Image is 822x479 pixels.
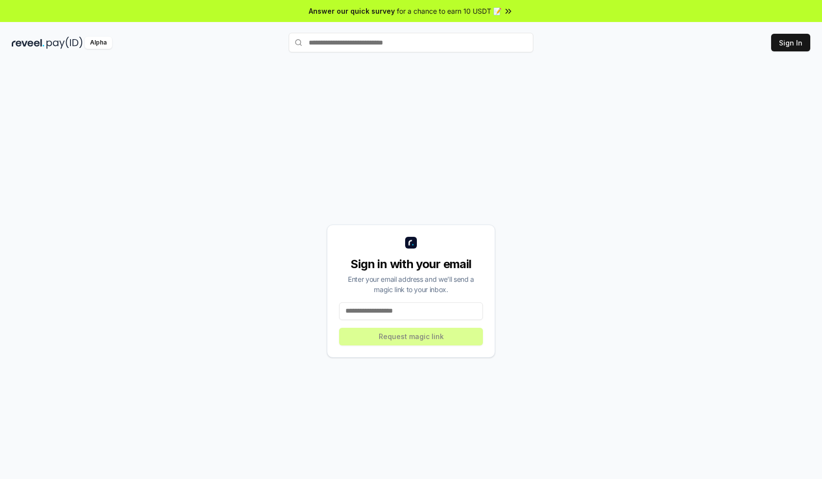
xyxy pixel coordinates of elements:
[771,34,810,51] button: Sign In
[85,37,112,49] div: Alpha
[405,237,417,249] img: logo_small
[397,6,502,16] span: for a chance to earn 10 USDT 📝
[309,6,395,16] span: Answer our quick survey
[46,37,83,49] img: pay_id
[12,37,45,49] img: reveel_dark
[339,274,483,295] div: Enter your email address and we’ll send a magic link to your inbox.
[339,256,483,272] div: Sign in with your email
